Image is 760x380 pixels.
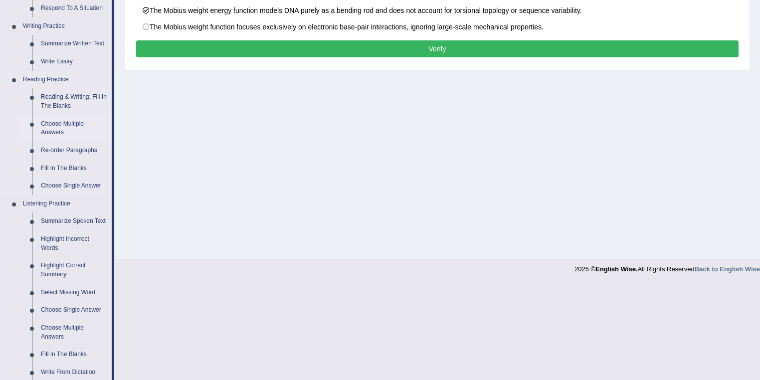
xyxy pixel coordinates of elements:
a: Choose Single Answer [36,177,112,195]
div: 2025 © All Rights Reserved [574,259,760,274]
a: Highlight Correct Summary [36,257,112,283]
a: Highlight Incorrect Words [36,230,112,257]
strong: English Wise. [595,265,637,273]
a: Reading Practice [18,71,112,89]
a: Reading & Writing: Fill In The Blanks [36,88,112,115]
a: Summarize Spoken Text [36,212,112,230]
a: Fill In The Blanks [36,346,112,364]
label: The Mobius weight energy function models DNA purely as a bending rod and does not account for tor... [136,2,739,19]
a: Choose Multiple Answers [36,115,112,142]
a: Select Missing Word [36,284,112,302]
a: Listening Practice [18,195,112,213]
a: Fill In The Blanks [36,160,112,178]
a: Summarize Written Text [36,35,112,53]
a: Back to English Wise [695,265,760,273]
a: Choose Single Answer [36,301,112,319]
a: Choose Multiple Answers [36,319,112,346]
button: Verify [136,40,739,57]
label: The Mobius weight function focuses exclusively on electronic base-pair interactions, ignoring lar... [136,18,739,35]
a: Writing Practice [18,17,112,35]
a: Write Essay [36,53,112,71]
a: Re-order Paragraphs [36,142,112,160]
